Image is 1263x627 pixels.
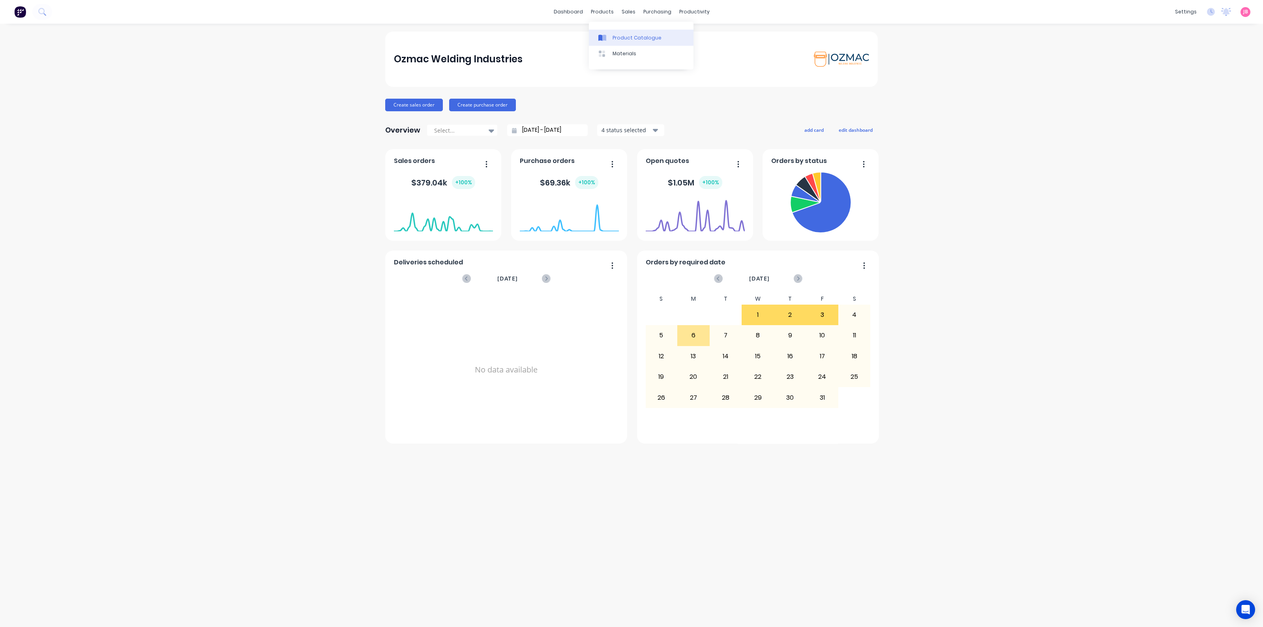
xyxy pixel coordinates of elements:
div: 11 [839,326,870,345]
div: $ 69.36k [540,176,598,189]
div: 2 [774,305,806,325]
div: 28 [710,387,742,407]
div: 3 [806,305,838,325]
div: 17 [806,346,838,366]
div: 16 [774,346,806,366]
div: products [587,6,618,18]
div: 15 [742,346,774,366]
div: 21 [710,367,742,387]
a: Product Catalogue [589,30,693,45]
a: Materials [589,46,693,62]
button: Create purchase order [449,99,516,111]
div: + 100 % [575,176,598,189]
div: settings [1171,6,1201,18]
a: dashboard [550,6,587,18]
button: edit dashboard [834,125,878,135]
button: Create sales order [385,99,443,111]
span: Deliveries scheduled [394,258,463,267]
div: 9 [774,326,806,345]
span: JB [1243,8,1248,15]
div: 7 [710,326,742,345]
div: Ozmac Welding Industries [394,51,523,67]
div: 19 [646,367,677,387]
div: S [645,293,678,305]
div: 14 [710,346,742,366]
div: $ 379.04k [411,176,475,189]
div: F [806,293,838,305]
div: 10 [806,326,838,345]
div: T [774,293,806,305]
button: add card [799,125,829,135]
div: 22 [742,367,774,387]
div: sales [618,6,639,18]
div: 27 [678,387,709,407]
div: S [838,293,871,305]
span: Purchase orders [520,156,575,166]
div: $ 1.05M [668,176,722,189]
div: 23 [774,367,806,387]
div: No data available [394,293,619,446]
div: 29 [742,387,774,407]
img: Factory [14,6,26,18]
div: 24 [806,367,838,387]
div: 5 [646,326,677,345]
div: purchasing [639,6,675,18]
div: T [710,293,742,305]
div: Materials [613,50,636,57]
div: 18 [839,346,870,366]
div: 13 [678,346,709,366]
div: W [742,293,774,305]
div: 6 [678,326,709,345]
div: 12 [646,346,677,366]
span: Orders by status [771,156,827,166]
div: + 100 % [452,176,475,189]
div: 4 [839,305,870,325]
div: + 100 % [699,176,722,189]
div: 1 [742,305,774,325]
span: Open quotes [646,156,689,166]
span: [DATE] [749,274,770,283]
div: Open Intercom Messenger [1236,600,1255,619]
div: M [677,293,710,305]
div: 31 [806,387,838,407]
span: Sales orders [394,156,435,166]
div: 4 status selected [602,126,651,134]
div: productivity [675,6,714,18]
div: 8 [742,326,774,345]
div: Overview [385,122,420,138]
div: 30 [774,387,806,407]
div: 26 [646,387,677,407]
img: Ozmac Welding Industries [814,52,869,67]
button: 4 status selected [597,124,664,136]
div: 25 [839,367,870,387]
span: [DATE] [497,274,518,283]
div: 20 [678,367,709,387]
div: Product Catalogue [613,34,661,41]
